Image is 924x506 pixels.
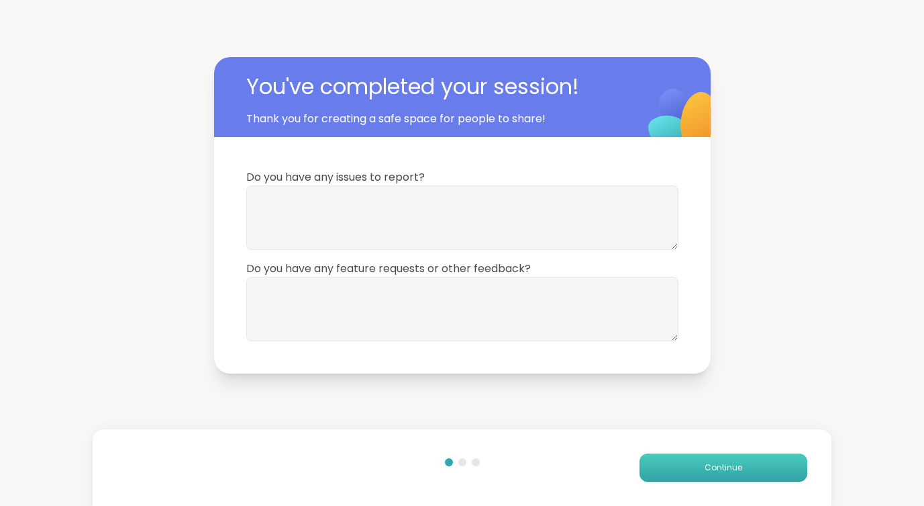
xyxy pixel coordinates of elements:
[705,462,742,474] span: Continue
[246,111,615,127] span: Thank you for creating a safe space for people to share!
[246,261,678,277] span: Do you have any feature requests or other feedback?
[639,454,807,482] button: Continue
[617,54,750,187] img: ShareWell Logomark
[246,169,678,185] span: Do you have any issues to report?
[246,71,635,103] span: You've completed your session!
